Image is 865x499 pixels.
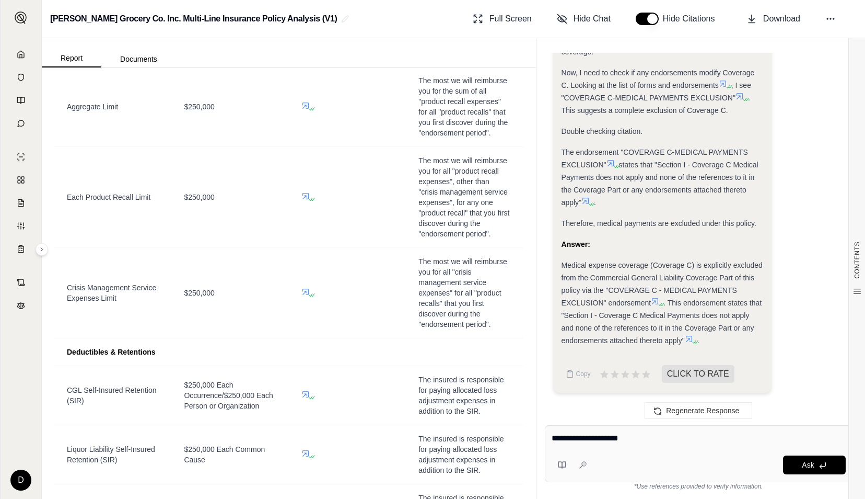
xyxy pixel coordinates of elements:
a: Coverage Table [7,239,35,259]
a: Legal Search Engine [7,295,35,316]
a: Claim Coverage [7,192,35,213]
h2: [PERSON_NAME] Grocery Co. Inc. Multi-Line Insurance Policy Analysis (V1) [50,9,337,28]
span: CLICK TO RATE [662,365,734,383]
span: . [697,336,699,345]
span: CGL Self-Insured Retention (SIR) [67,386,156,405]
button: Hide Chat [553,8,615,29]
span: , I see "COVERAGE C-MEDICAL PAYMENTS EXCLUSION" [562,81,751,102]
span: Copy [576,370,591,378]
strong: Answer: [562,240,590,248]
span: Aggregate Limit [67,103,118,111]
button: Download [742,8,804,29]
span: The most we will reimburse you for all "product recall expenses", other than "crisis management s... [418,156,509,238]
span: $250,000 Each Occurrence/$250,000 Each Person or Organization [184,381,273,410]
span: Double checking citation. [562,127,643,135]
span: . This suggests a complete exclusion of Coverage C. [562,94,750,115]
a: Policy Comparisons [7,169,35,190]
span: Regenerate Response [666,406,739,415]
span: Each Product Recall Limit [67,193,150,201]
span: The endorsement "COVERAGE C-MEDICAL PAYMENTS EXCLUSION" [562,148,748,169]
img: Expand sidebar [15,12,27,24]
span: $250,000 [184,289,214,297]
span: $250,000 Each Common Cause [184,445,265,464]
span: states that "Section I - Coverage C Medical Payments does not apply and none of the references to... [562,161,758,207]
button: Regenerate Response [645,402,752,419]
span: Download [763,13,800,25]
span: The insured is responsible for paying allocated loss adjustment expenses in addition to the SIR. [418,435,504,474]
span: Full Screen [489,13,532,25]
span: The insured is responsible for paying allocated loss adjustment expenses in addition to the SIR. [418,376,504,415]
span: The most we will reimburse you for the sum of all "product recall expenses" for all "product reca... [418,76,508,137]
a: Home [7,44,35,65]
span: Hide Citations [663,13,721,25]
a: Prompt Library [7,90,35,111]
button: Ask [783,456,846,474]
span: . [594,198,596,207]
a: Documents Vault [7,67,35,88]
span: These exclusions limit the scope of medical payments coverage. [562,35,736,56]
span: Crisis Management Service Expenses Limit [67,283,156,302]
span: Therefore, medical payments are excluded under this policy. [562,219,756,228]
a: Custom Report [7,216,35,236]
button: Documents [101,51,176,67]
span: Deductibles & Retentions [67,348,156,356]
span: CONTENTS [853,242,861,279]
button: Expand sidebar [10,7,31,28]
a: Contract Analysis [7,272,35,293]
button: Full Screen [469,8,536,29]
span: Ask [802,461,814,469]
a: Chat [7,113,35,134]
span: Medical expense coverage (Coverage C) is explicitly excluded from the Commercial General Liabilit... [562,261,763,307]
div: *Use references provided to verify information. [545,482,852,491]
span: Now, I need to check if any endorsements modify Coverage C. Looking at the list of forms and endo... [562,69,755,89]
button: Report [42,50,101,67]
a: Single Policy [7,146,35,167]
button: Copy [562,364,595,384]
button: Expand sidebar [36,243,48,256]
span: . This endorsement states that "Section I - Coverage C Medical Payments does not apply and none o... [562,299,762,345]
span: Hide Chat [574,13,611,25]
span: Liquor Liability Self-Insured Retention (SIR) [67,445,155,464]
span: $250,000 [184,193,214,201]
div: D [10,470,31,491]
span: The most we will reimburse you for all "crisis management service expenses" for all "product reca... [418,257,507,328]
span: $250,000 [184,103,214,111]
